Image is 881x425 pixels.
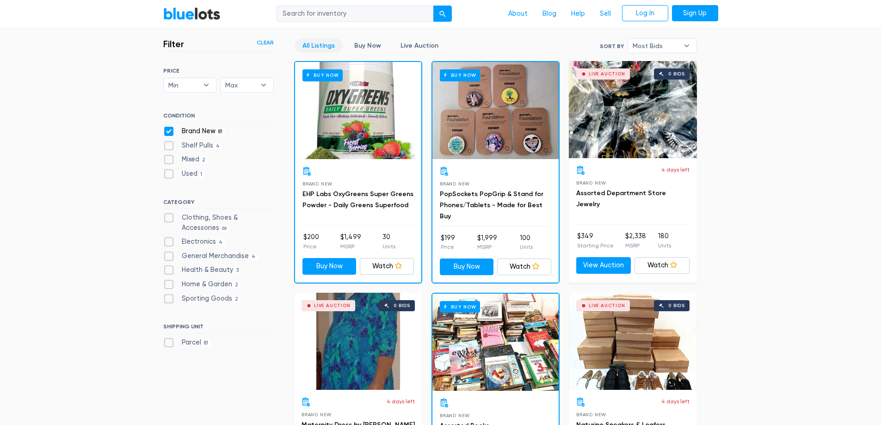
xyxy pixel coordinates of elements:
span: Brand New [302,181,333,186]
label: Used [163,169,205,179]
label: Sporting Goods [163,294,241,304]
p: Units [382,242,395,251]
a: Blog [535,5,564,23]
span: 1 [197,171,205,178]
span: 66 [219,225,230,232]
h6: SHIPPING UNIT [163,323,274,333]
span: Brand New [576,180,606,185]
p: Units [520,243,533,251]
label: General Merchandise [163,251,259,261]
a: Live Auction [393,38,446,53]
span: Min [168,78,199,92]
a: Buy Now [440,259,494,275]
span: Brand New [440,413,470,418]
span: 81 [201,339,211,347]
h6: Buy Now [440,301,480,313]
p: Price [303,242,319,251]
a: Log In [622,5,668,22]
a: Sign Up [672,5,718,22]
a: Buy Now [346,38,389,53]
p: 4 days left [387,397,415,406]
a: Watch [635,257,690,274]
p: 4 days left [661,397,690,406]
h6: Buy Now [440,69,480,81]
a: View Auction [576,257,631,274]
a: Buy Now [432,62,559,159]
li: $349 [577,231,614,250]
p: MSRP [340,242,361,251]
div: Live Auction [589,303,625,308]
span: 2 [232,281,241,289]
li: $1,499 [340,232,361,251]
label: Shelf Pulls [163,141,223,151]
h6: PRICE [163,68,274,74]
li: $200 [303,232,319,251]
a: Watch [360,258,414,275]
b: ▾ [197,78,216,92]
a: Clear [257,38,274,47]
label: Home & Garden [163,279,241,289]
span: Brand New [576,412,606,417]
a: Buy Now [302,258,357,275]
li: 100 [520,233,533,252]
label: Health & Beauty [163,265,242,275]
label: Sort By [600,42,624,50]
li: $199 [441,233,455,252]
b: ▾ [254,78,273,92]
li: $2,338 [625,231,646,250]
p: MSRP [477,243,497,251]
label: Mixed [163,154,209,165]
div: Live Auction [314,303,351,308]
b: ▾ [677,39,696,53]
a: Help [564,5,592,23]
p: MSRP [625,241,646,250]
label: Parcel [163,338,211,348]
a: About [501,5,535,23]
span: Most Bids [633,39,679,53]
a: Live Auction 0 bids [569,61,697,158]
div: Live Auction [589,72,625,76]
li: $1,999 [477,233,497,252]
a: EHP Labs OxyGreens Super Greens Powder - Daily Greens Superfood [302,190,413,209]
div: 0 bids [668,72,685,76]
p: Starting Price [577,241,614,250]
a: Assorted Department Store Jewelry [576,189,666,208]
span: 2 [232,296,241,303]
span: Max [225,78,256,92]
li: 30 [382,232,395,251]
span: Brand New [302,412,332,417]
h6: Buy Now [302,69,343,81]
span: 4 [216,239,226,246]
li: 180 [658,231,671,250]
a: Live Auction 0 bids [569,293,697,390]
span: 4 [213,142,223,150]
a: Buy Now [432,294,559,391]
a: BlueLots [163,7,221,20]
label: Clothing, Shoes & Accessories [163,213,274,233]
span: 81 [216,128,226,136]
div: 0 bids [668,303,685,308]
span: Brand New [440,181,470,186]
span: 2 [199,157,209,164]
label: Brand New [163,126,226,136]
a: Live Auction 0 bids [294,293,422,390]
a: Sell [592,5,618,23]
input: Search for inventory [277,6,434,22]
h6: CATEGORY [163,199,274,209]
p: Units [658,241,671,250]
span: 3 [233,267,242,275]
h6: CONDITION [163,112,274,123]
span: 4 [249,253,259,260]
p: Price [441,243,455,251]
div: 0 bids [394,303,410,308]
a: Watch [497,259,551,275]
a: All Listings [295,38,343,53]
a: PopSockets PopGrip & Stand for Phones/Tablets - Made for Best Buy [440,190,543,220]
p: 4 days left [661,166,690,174]
h3: Filter [163,38,184,49]
label: Electronics [163,237,226,247]
a: Buy Now [295,62,421,159]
